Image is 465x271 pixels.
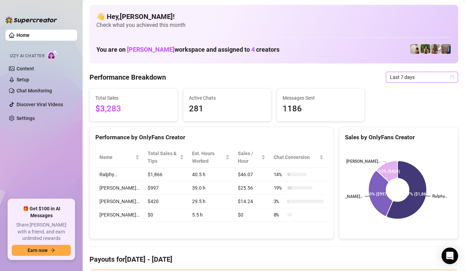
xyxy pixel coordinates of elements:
td: $25.56 [234,181,270,195]
span: calendar [450,75,454,79]
td: $46.07 [234,168,270,181]
div: Open Intercom Messenger [442,248,458,264]
img: Nathaniel [431,44,441,54]
span: Izzy AI Chatter [10,53,44,59]
img: Wayne [441,44,451,54]
a: Content [17,66,34,71]
td: [PERSON_NAME]… [95,181,144,195]
span: Check what you achieved this month [96,21,451,29]
h4: Performance Breakdown [89,72,166,82]
td: Ralphy… [95,168,144,181]
span: Chat Conversion [274,153,318,161]
td: 39.0 h [188,181,234,195]
td: $1,866 [144,168,188,181]
td: [PERSON_NAME]… [95,195,144,208]
span: 🎁 Get $100 in AI Messages [12,205,71,219]
div: Sales by OnlyFans Creator [345,133,452,142]
span: 3 % [274,198,285,205]
span: 281 [189,102,265,116]
span: Share [PERSON_NAME] with a friend, and earn unlimited rewards [12,222,71,242]
span: 19 % [274,184,285,192]
img: logo-BBDzfeDw.svg [6,17,57,23]
div: Performance by OnlyFans Creator [95,133,328,142]
span: Last 7 days [390,72,454,82]
span: $3,283 [95,102,172,116]
span: arrow-right [50,248,55,253]
span: 1186 [283,102,359,116]
img: Nathaniel [421,44,430,54]
h4: Payouts for [DATE] - [DATE] [89,254,458,264]
td: 5.5 h [188,208,234,222]
h1: You are on workspace and assigned to creators [96,46,279,53]
span: Total Sales [95,94,172,102]
td: $420 [144,195,188,208]
a: Home [17,32,30,38]
td: $14.24 [234,195,270,208]
img: Ralphy [410,44,420,54]
div: Est. Hours Worked [192,150,224,165]
span: [PERSON_NAME] [127,46,175,53]
span: 14 % [274,171,285,178]
span: Active Chats [189,94,265,102]
text: [PERSON_NAME]… [328,194,363,199]
span: 0 % [274,211,285,219]
span: Sales / Hour [238,150,260,165]
th: Total Sales & Tips [144,147,188,168]
td: $997 [144,181,188,195]
span: Earn now [28,248,47,253]
th: Chat Conversion [270,147,328,168]
a: Discover Viral Videos [17,102,63,107]
td: 40.5 h [188,168,234,181]
td: $0 [144,208,188,222]
button: Earn nowarrow-right [12,245,71,256]
span: Total Sales & Tips [148,150,178,165]
span: Name [99,153,134,161]
td: $0 [234,208,270,222]
text: Ralphy… [432,194,447,199]
span: 4 [251,46,255,53]
a: Chat Monitoring [17,88,52,93]
th: Name [95,147,144,168]
td: 29.5 h [188,195,234,208]
a: Setup [17,77,29,82]
a: Settings [17,116,35,121]
th: Sales / Hour [234,147,270,168]
h4: 👋 Hey, [PERSON_NAME] ! [96,12,451,21]
td: [PERSON_NAME]… [95,208,144,222]
img: AI Chatter [47,50,58,60]
text: [PERSON_NAME]… [346,159,381,164]
span: Messages Sent [283,94,359,102]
